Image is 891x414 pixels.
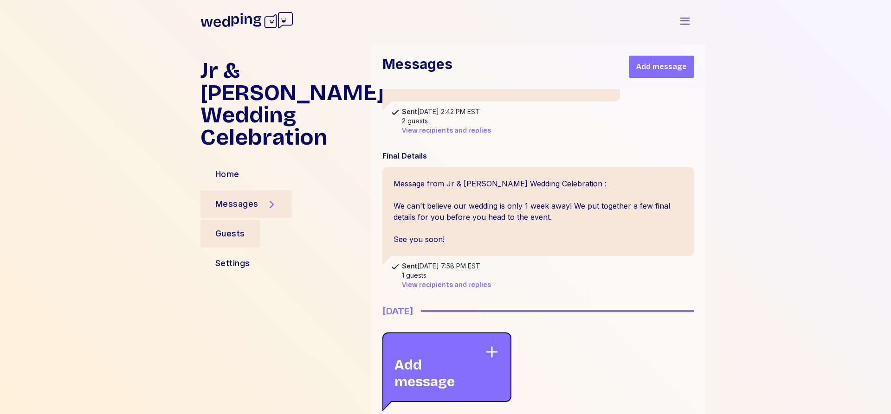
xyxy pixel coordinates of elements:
button: View recipients and replies [402,280,491,290]
div: Home [215,168,239,181]
div: 1 guests [402,271,426,280]
div: Messages [215,197,258,210]
div: Message from Jr & [PERSON_NAME] Wedding Celebration : We can't believe our wedding is only 1 week... [382,167,694,256]
div: 2 guests [402,116,428,126]
div: Final Details [382,150,694,161]
button: Add message [629,56,694,78]
div: Add message [394,344,484,390]
div: [DATE] [382,305,413,318]
div: [DATE] 2:42 PM EST [402,107,491,116]
div: Settings [215,257,250,270]
span: Sent [402,262,417,270]
span: Add message [636,61,687,72]
h1: Jr & [PERSON_NAME] Wedding Celebration [200,59,364,148]
h1: Messages [382,56,452,78]
div: Guests [215,227,245,240]
div: [DATE] 7:58 PM EST [402,261,491,271]
span: Sent [402,108,417,115]
button: View recipients and replies [402,126,491,135]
